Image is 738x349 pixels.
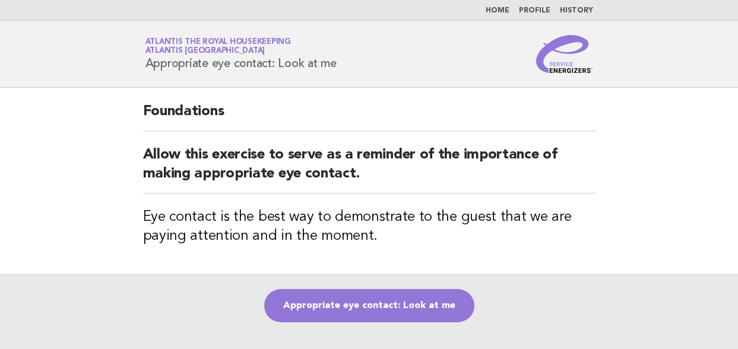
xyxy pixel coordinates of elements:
[486,7,509,14] a: Home
[145,38,291,55] a: Atlantis the Royal HousekeepingAtlantis [GEOGRAPHIC_DATA]
[145,39,337,69] h1: Appropriate eye contact: Look at me
[264,289,474,322] a: Appropriate eye contact: Look at me
[536,35,593,73] img: Service Energizers
[143,208,596,246] h3: Eye contact is the best way to demonstrate to the guest that we are paying attention and in the m...
[143,102,596,131] h2: Foundations
[519,7,550,14] a: Profile
[145,47,265,55] span: Atlantis [GEOGRAPHIC_DATA]
[560,7,593,14] a: History
[143,145,596,193] h2: Allow this exercise to serve as a reminder of the importance of making appropriate eye contact.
